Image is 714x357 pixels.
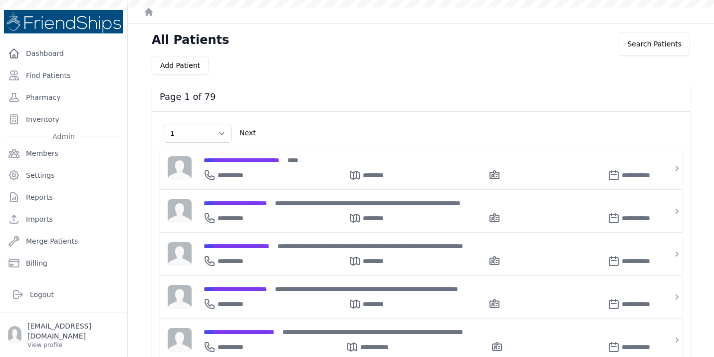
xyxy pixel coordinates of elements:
[27,341,119,349] p: View profile
[168,328,192,352] img: person-242608b1a05df3501eefc295dc1bc67a.jpg
[8,285,119,305] a: Logout
[4,187,123,207] a: Reports
[4,275,123,295] a: Organizations
[4,65,123,85] a: Find Patients
[236,120,260,147] div: Next
[4,10,123,33] img: Medical Missions EMR
[4,165,123,185] a: Settings
[48,131,79,141] span: Admin
[168,156,192,180] img: person-242608b1a05df3501eefc295dc1bc67a.jpg
[27,321,119,341] p: [EMAIL_ADDRESS][DOMAIN_NAME]
[8,321,119,349] a: [EMAIL_ADDRESS][DOMAIN_NAME] View profile
[619,32,690,56] div: Search Patients
[4,87,123,107] a: Pharmacy
[168,285,192,309] img: person-242608b1a05df3501eefc295dc1bc67a.jpg
[4,143,123,163] a: Members
[168,242,192,266] img: person-242608b1a05df3501eefc295dc1bc67a.jpg
[4,109,123,129] a: Inventory
[168,199,192,223] img: person-242608b1a05df3501eefc295dc1bc67a.jpg
[152,32,229,48] h1: All Patients
[160,91,682,103] h3: Page 1 of 79
[4,231,123,251] a: Merge Patients
[4,209,123,229] a: Imports
[4,253,123,273] a: Billing
[152,56,209,75] button: Add Patient
[4,43,123,63] a: Dashboard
